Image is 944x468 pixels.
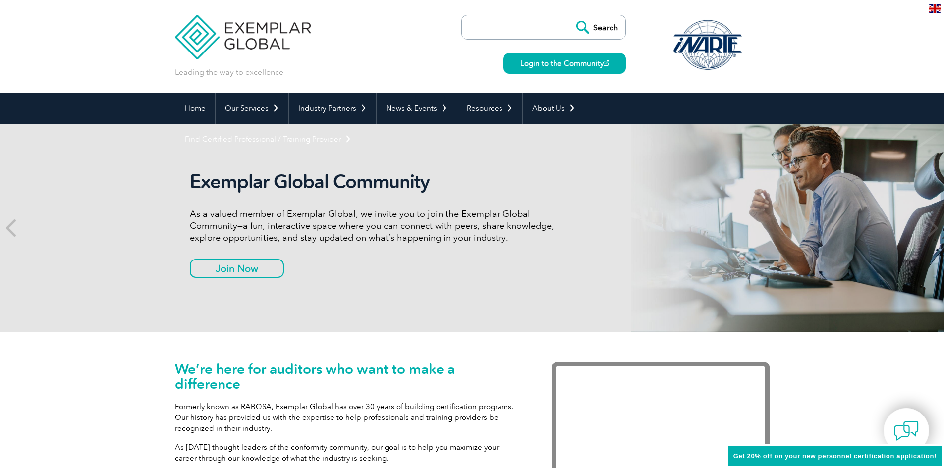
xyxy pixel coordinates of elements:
a: About Us [523,93,585,124]
a: Login to the Community [503,53,626,74]
a: Our Services [216,93,288,124]
a: Join Now [190,259,284,278]
a: Find Certified Professional / Training Provider [175,124,361,155]
a: Home [175,93,215,124]
span: Get 20% off on your new personnel certification application! [733,452,937,460]
a: News & Events [377,93,457,124]
img: contact-chat.png [894,418,919,443]
p: As a valued member of Exemplar Global, we invite you to join the Exemplar Global Community—a fun,... [190,208,561,244]
img: open_square.png [604,60,609,66]
input: Search [571,15,625,39]
h1: We’re here for auditors who want to make a difference [175,362,522,391]
p: As [DATE] thought leaders of the conformity community, our goal is to help you maximize your care... [175,442,522,464]
img: en [929,4,941,13]
a: Resources [457,93,522,124]
p: Formerly known as RABQSA, Exemplar Global has over 30 years of building certification programs. O... [175,401,522,434]
a: Industry Partners [289,93,376,124]
p: Leading the way to excellence [175,67,283,78]
h2: Exemplar Global Community [190,170,561,193]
